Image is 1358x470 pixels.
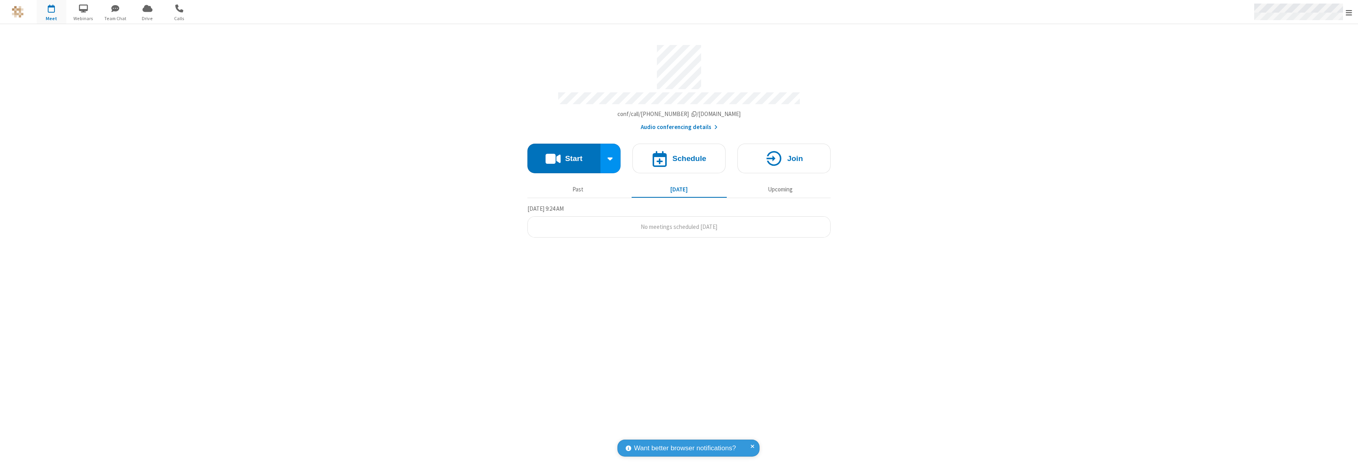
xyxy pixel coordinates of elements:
span: Team Chat [101,15,130,22]
span: Drive [133,15,162,22]
span: Webinars [69,15,98,22]
button: Schedule [632,144,726,173]
span: No meetings scheduled [DATE] [641,223,717,230]
h4: Schedule [672,155,706,162]
button: Upcoming [733,182,828,197]
section: Today's Meetings [527,204,831,238]
button: Join [737,144,831,173]
button: Past [531,182,626,197]
iframe: Chat [1338,449,1352,464]
span: [DATE] 9:24 AM [527,205,564,212]
button: Start [527,144,600,173]
h4: Join [787,155,803,162]
span: Copy my meeting room link [617,110,741,118]
section: Account details [527,39,831,132]
span: Meet [37,15,66,22]
button: Audio conferencing details [641,123,718,132]
button: [DATE] [632,182,727,197]
span: Calls [165,15,194,22]
button: Copy my meeting room linkCopy my meeting room link [617,110,741,119]
h4: Start [565,155,582,162]
div: Start conference options [600,144,621,173]
img: QA Selenium DO NOT DELETE OR CHANGE [12,6,24,18]
span: Want better browser notifications? [634,443,736,453]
